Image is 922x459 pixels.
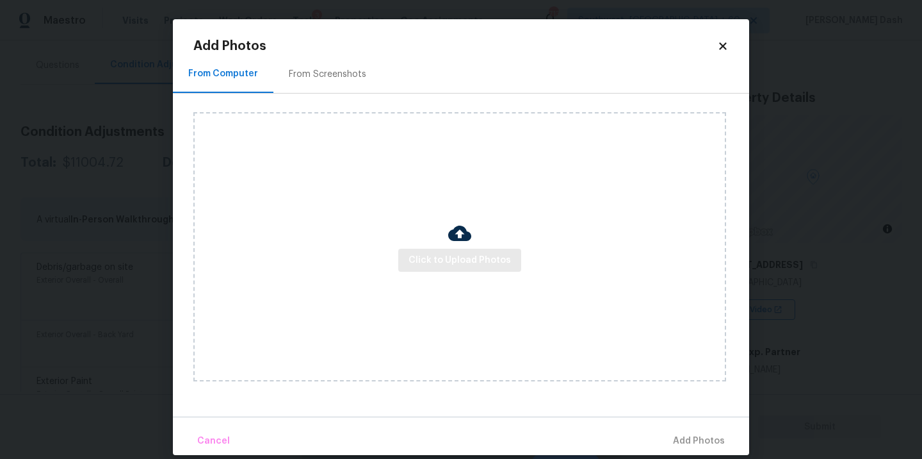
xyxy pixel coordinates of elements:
[188,67,258,80] div: From Computer
[398,249,521,272] button: Click to Upload Photos
[448,222,471,245] img: Cloud Upload Icon
[193,40,717,53] h2: Add Photos
[192,428,235,455] button: Cancel
[197,433,230,449] span: Cancel
[289,68,366,81] div: From Screenshots
[408,253,511,269] span: Click to Upload Photos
